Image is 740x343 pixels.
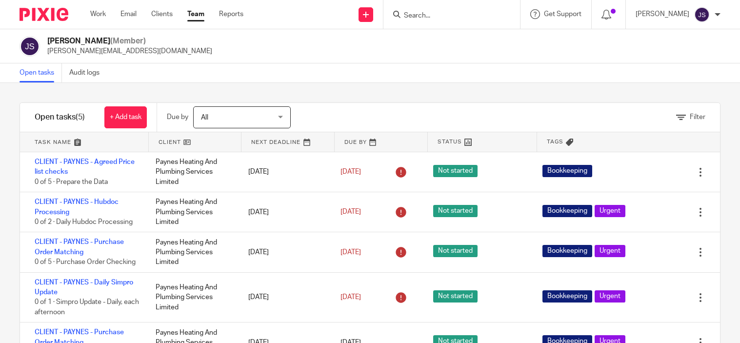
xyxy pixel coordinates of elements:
[542,290,592,303] span: Bookkeeping
[340,168,361,175] span: [DATE]
[151,9,173,19] a: Clients
[35,159,135,175] a: CLIENT - PAYNES - Agreed Price list checks
[146,152,239,192] div: Paynes Heating And Plumbing Services Limited
[403,12,491,20] input: Search
[542,245,592,257] span: Bookkeeping
[110,37,146,45] span: (Member)
[544,11,581,18] span: Get Support
[146,192,239,232] div: Paynes Heating And Plumbing Services Limited
[69,63,107,82] a: Audit logs
[433,245,478,257] span: Not started
[104,106,147,128] a: + Add task
[542,205,592,217] span: Bookkeeping
[35,219,133,225] span: 0 of 2 · Daily Hubdoc Processing
[146,278,239,317] div: Paynes Heating And Plumbing Services Limited
[433,205,478,217] span: Not started
[146,233,239,272] div: Paynes Heating And Plumbing Services Limited
[120,9,137,19] a: Email
[690,114,705,121] span: Filter
[219,9,243,19] a: Reports
[239,202,331,222] div: [DATE]
[20,36,40,57] img: svg%3E
[433,165,478,177] span: Not started
[35,259,136,265] span: 0 of 5 · Purchase Order Checking
[20,8,68,21] img: Pixie
[35,279,133,296] a: CLIENT - PAYNES - Daily Simpro Update
[20,63,62,82] a: Open tasks
[47,36,212,46] h2: [PERSON_NAME]
[239,162,331,182] div: [DATE]
[187,9,204,19] a: Team
[542,165,592,177] span: Bookkeeping
[239,287,331,307] div: [DATE]
[239,242,331,262] div: [DATE]
[595,290,625,303] span: Urgent
[90,9,106,19] a: Work
[340,209,361,216] span: [DATE]
[340,249,361,256] span: [DATE]
[35,299,139,316] span: 0 of 1 · Simpro Update - Daily, each afternoon
[547,138,563,146] span: Tags
[694,7,710,22] img: svg%3E
[438,138,462,146] span: Status
[595,205,625,217] span: Urgent
[433,290,478,303] span: Not started
[167,112,188,122] p: Due by
[35,179,108,185] span: 0 of 5 · Prepare the Data
[35,239,124,255] a: CLIENT - PAYNES - Purchase Order Matching
[35,199,119,215] a: CLIENT - PAYNES - Hubdoc Processing
[47,46,212,56] p: [PERSON_NAME][EMAIL_ADDRESS][DOMAIN_NAME]
[595,245,625,257] span: Urgent
[636,9,689,19] p: [PERSON_NAME]
[340,294,361,301] span: [DATE]
[201,114,208,121] span: All
[35,112,85,122] h1: Open tasks
[76,113,85,121] span: (5)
